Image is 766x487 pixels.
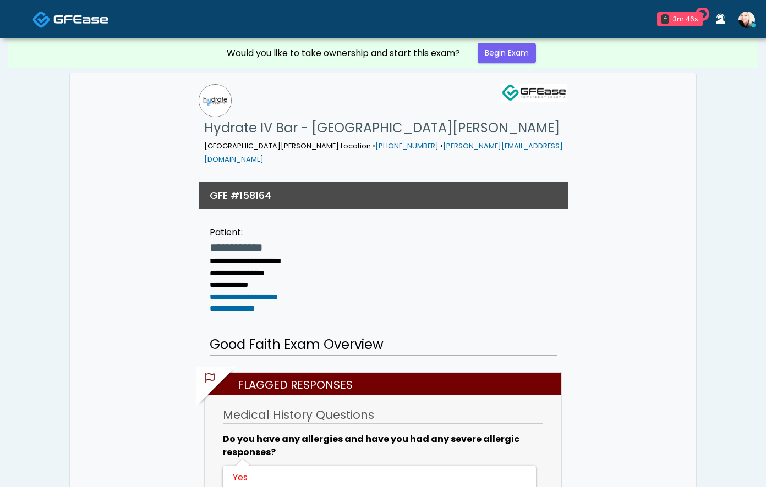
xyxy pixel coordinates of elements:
h3: Medical History Questions [223,407,543,424]
h2: Flagged Responses [210,373,561,395]
a: [PHONE_NUMBER] [375,141,439,151]
b: Do you have any allergies and have you had any severe allergic responses? [223,433,519,458]
div: 3m 46s [673,14,698,24]
img: GFEase Logo [501,84,567,102]
img: Docovia [53,14,108,25]
div: 4 [661,14,669,24]
div: Patient: [210,226,281,239]
img: Cynthia Petersen [738,12,755,28]
span: • [373,141,375,151]
div: Yes [233,471,524,484]
a: 4 3m 46s [650,8,709,31]
h3: GFE #158164 [210,189,271,202]
img: Docovia [32,10,51,29]
span: • [440,141,443,151]
a: Docovia [32,1,108,37]
h2: Good Faith Exam Overview [210,335,557,356]
small: [GEOGRAPHIC_DATA][PERSON_NAME] Location [204,141,563,164]
img: Hydrate IV Bar - Fort Collins [199,84,232,117]
h1: Hydrate IV Bar - [GEOGRAPHIC_DATA][PERSON_NAME] [204,117,567,139]
a: Begin Exam [478,43,536,63]
div: Would you like to take ownership and start this exam? [227,47,460,60]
